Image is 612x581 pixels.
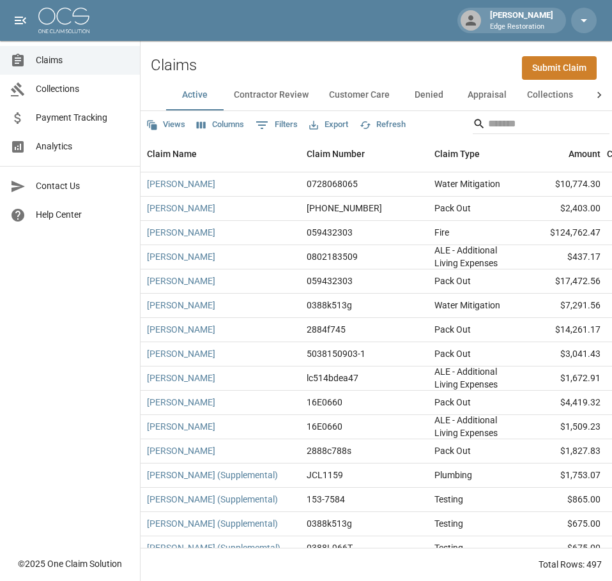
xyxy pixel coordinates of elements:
div: 2884f745 [307,323,346,336]
div: $14,261.17 [524,318,607,342]
a: [PERSON_NAME] [147,444,215,457]
div: 16E0660 [307,420,342,433]
span: Contact Us [36,179,130,193]
button: open drawer [8,8,33,33]
button: Select columns [194,115,247,135]
div: ALE - Additional Living Expenses [434,244,517,269]
div: Claim Type [428,136,524,172]
div: Pack Out [434,323,471,336]
span: Collections [36,82,130,96]
div: $1,827.83 [524,439,607,464]
div: Fire [434,226,449,239]
a: Submit Claim [522,56,597,80]
div: 059432303 [307,226,353,239]
div: © 2025 One Claim Solution [18,557,122,570]
div: Claim Number [300,136,428,172]
a: [PERSON_NAME] [147,177,215,190]
div: Amount [569,136,601,172]
div: $1,753.07 [524,464,607,488]
div: 153-7584 [307,493,345,506]
div: Pack Out [434,347,471,360]
div: [PERSON_NAME] [485,9,558,32]
div: Water Mitigation [434,299,500,312]
a: [PERSON_NAME] [147,420,215,433]
a: [PERSON_NAME] [147,202,215,215]
a: [PERSON_NAME] [147,323,215,336]
div: 0388k513g [307,299,352,312]
div: Search [473,114,609,137]
div: Claim Number [307,136,365,172]
a: [PERSON_NAME] (Supplememtal) [147,541,280,554]
div: 0388k513g [307,517,352,530]
button: Collections [517,80,583,110]
div: Pack Out [434,444,471,457]
div: Water Mitigation [434,177,500,190]
div: dynamic tabs [166,80,586,110]
div: $17,472.56 [524,269,607,294]
a: [PERSON_NAME] (Supplemental) [147,517,278,530]
div: 0388L966T [307,541,353,554]
div: Testing [434,493,463,506]
button: Appraisal [457,80,517,110]
div: Pack Out [434,275,471,287]
a: [PERSON_NAME] (Supplemental) [147,469,278,481]
div: $4,419.32 [524,391,607,415]
div: $10,774.30 [524,172,607,197]
button: Export [306,115,351,135]
img: ocs-logo-white-transparent.png [38,8,89,33]
button: Active [166,80,224,110]
div: 2888c788s [307,444,351,457]
div: JCL1159 [307,469,343,481]
div: 01-009-118347 [307,202,382,215]
a: [PERSON_NAME] [147,275,215,287]
div: 0802183509 [307,250,358,263]
div: lc514bdea47 [307,372,358,384]
div: $865.00 [524,488,607,512]
button: Views [143,115,188,135]
a: [PERSON_NAME] [147,347,215,360]
div: $2,403.00 [524,197,607,221]
div: Pack Out [434,202,471,215]
a: [PERSON_NAME] [147,250,215,263]
span: Analytics [36,140,130,153]
div: ALE - Additional Living Expenses [434,414,517,439]
div: ALE - Additional Living Expenses [434,365,517,391]
div: Claim Type [434,136,480,172]
a: [PERSON_NAME] (Supplemental) [147,493,278,506]
div: Claim Name [147,136,197,172]
div: Testing [434,517,463,530]
a: [PERSON_NAME] [147,396,215,409]
div: 16E0660 [307,396,342,409]
div: $1,509.23 [524,415,607,439]
button: Show filters [252,115,301,135]
div: $3,041.43 [524,342,607,366]
div: $7,291.56 [524,294,607,318]
div: Testing [434,541,463,554]
div: $437.17 [524,245,607,269]
h2: Claims [151,56,197,75]
div: 059432303 [307,275,353,287]
div: $675.00 [524,536,607,561]
div: Total Rows: 497 [539,558,602,571]
button: Denied [400,80,457,110]
a: [PERSON_NAME] [147,299,215,312]
div: 0728068065 [307,177,358,190]
a: [PERSON_NAME] [147,372,215,384]
p: Edge Restoration [490,22,553,33]
button: Customer Care [319,80,400,110]
div: 5038150903-1 [307,347,365,360]
div: $124,762.47 [524,221,607,245]
span: Help Center [36,208,130,222]
span: Claims [36,54,130,67]
div: Pack Out [434,396,471,409]
span: Payment Tracking [36,111,130,124]
div: Plumbing [434,469,472,481]
div: $675.00 [524,512,607,536]
button: Contractor Review [224,80,319,110]
button: Refresh [356,115,409,135]
div: Amount [524,136,607,172]
div: Claim Name [141,136,300,172]
a: [PERSON_NAME] [147,226,215,239]
div: $1,672.91 [524,366,607,391]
